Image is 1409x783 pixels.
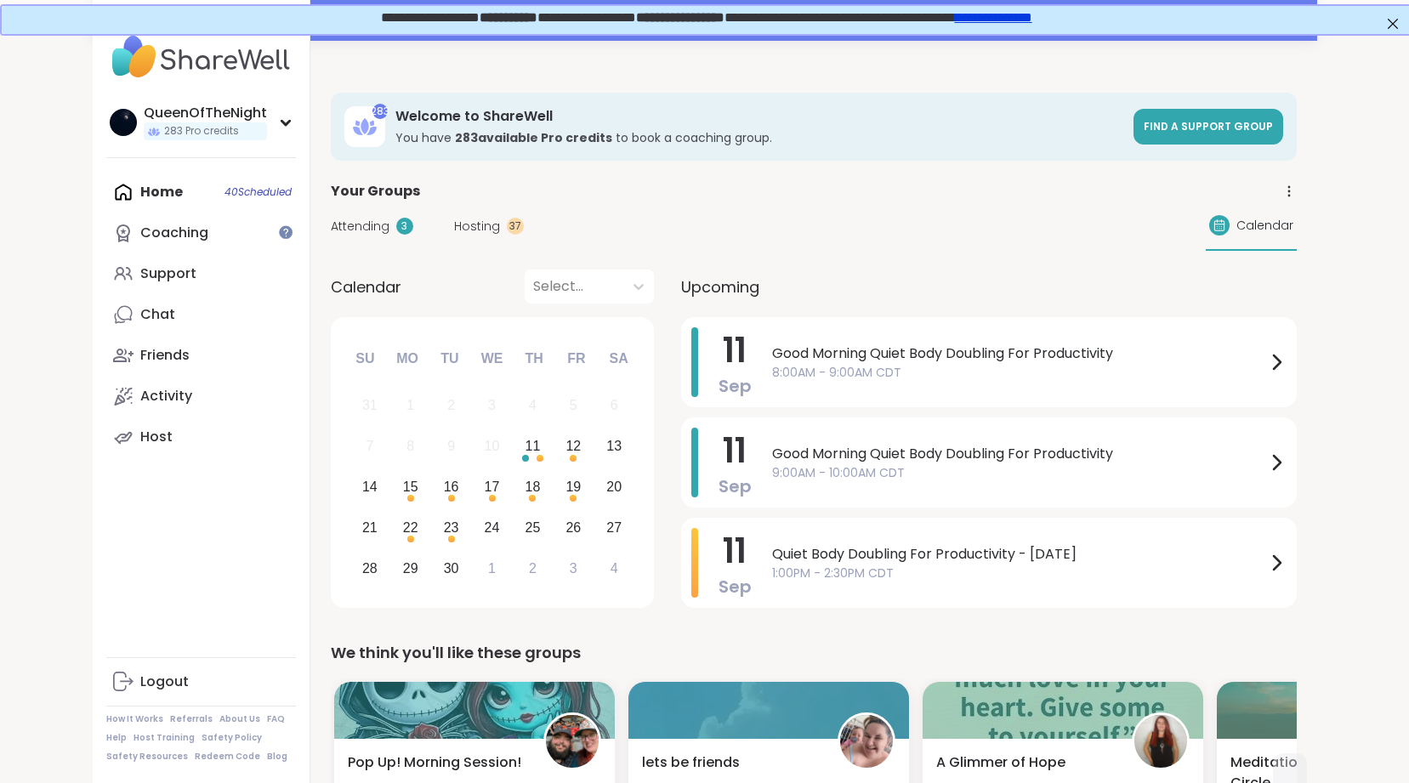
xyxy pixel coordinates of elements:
a: About Us [219,713,260,725]
div: Logout [140,672,189,691]
div: 27 [606,516,622,539]
div: 30 [444,557,459,580]
div: 283 [372,104,388,119]
img: SarahR83 [1134,715,1187,768]
img: Dom_F [546,715,599,768]
div: Choose Saturday, October 4th, 2025 [596,550,633,587]
div: 19 [565,475,581,498]
div: Support [140,264,196,283]
div: Choose Wednesday, September 24th, 2025 [474,509,510,546]
a: Safety Resources [106,751,188,763]
span: Sep [719,474,752,498]
span: Sep [719,575,752,599]
div: Coaching [140,224,208,242]
img: Shay2Olivia [840,715,893,768]
a: Safety Policy [202,732,262,744]
span: Sep [719,374,752,398]
div: 17 [485,475,500,498]
div: Choose Friday, September 12th, 2025 [555,428,592,465]
div: Tu [431,340,469,377]
div: 15 [403,475,418,498]
span: Attending [331,218,389,235]
a: Activity [106,376,296,417]
div: Th [515,340,553,377]
span: Good Morning Quiet Body Doubling For Productivity [772,343,1266,364]
div: 4 [529,394,537,417]
div: Choose Thursday, October 2nd, 2025 [514,550,551,587]
a: Chat [106,294,296,335]
img: ShareWell Nav Logo [106,27,296,87]
div: Friends [140,346,190,365]
div: QueenOfTheNight [144,104,267,122]
div: Not available Wednesday, September 3rd, 2025 [474,388,510,424]
div: Choose Thursday, September 18th, 2025 [514,469,551,506]
span: Find a support group [1144,119,1273,133]
div: 20 [606,475,622,498]
div: 26 [565,516,581,539]
div: 16 [444,475,459,498]
a: Logout [106,661,296,702]
span: Quiet Body Doubling For Productivity - [DATE] [772,544,1266,565]
div: Choose Sunday, September 14th, 2025 [352,469,389,506]
span: Hosting [454,218,500,235]
div: Choose Tuesday, September 30th, 2025 [433,550,469,587]
span: Pop Up! Morning Session! [348,752,521,773]
div: Not available Tuesday, September 9th, 2025 [433,428,469,465]
span: Calendar [1236,217,1293,235]
div: Choose Wednesday, October 1st, 2025 [474,550,510,587]
iframe: Spotlight [279,225,293,239]
div: 7 [366,434,373,457]
div: Chat [140,305,175,324]
div: Choose Sunday, September 28th, 2025 [352,550,389,587]
a: How It Works [106,713,163,725]
a: Blog [267,751,287,763]
div: 31 [362,394,378,417]
div: 11 [526,434,541,457]
div: 6 [611,394,618,417]
div: Not available Wednesday, September 10th, 2025 [474,428,510,465]
span: 283 Pro credits [164,124,239,139]
span: lets be friends [642,752,740,773]
div: Choose Saturday, September 20th, 2025 [596,469,633,506]
div: 23 [444,516,459,539]
div: 22 [403,516,418,539]
div: 2 [447,394,455,417]
div: Not available Thursday, September 4th, 2025 [514,388,551,424]
div: 14 [362,475,378,498]
span: 11 [723,427,747,474]
div: Choose Saturday, September 27th, 2025 [596,509,633,546]
span: A Glimmer of Hope [936,752,1065,773]
div: Choose Friday, September 19th, 2025 [555,469,592,506]
div: Fr [558,340,595,377]
span: Good Morning Quiet Body Doubling For Productivity [772,444,1266,464]
div: We [473,340,510,377]
span: Calendar [331,275,401,298]
div: Not available Tuesday, September 2nd, 2025 [433,388,469,424]
div: 3 [570,557,577,580]
a: Find a support group [1133,109,1283,145]
span: Your Groups [331,181,420,201]
img: QueenOfTheNight [110,109,137,136]
a: FAQ [267,713,285,725]
span: 11 [723,326,747,374]
div: Choose Friday, September 26th, 2025 [555,509,592,546]
div: 1 [406,394,414,417]
div: 37 [507,218,524,235]
span: 8:00AM - 9:00AM CDT [772,364,1266,382]
div: Choose Thursday, September 11th, 2025 [514,428,551,465]
div: 10 [485,434,500,457]
div: 8 [406,434,414,457]
div: Choose Thursday, September 25th, 2025 [514,509,551,546]
span: 9:00AM - 10:00AM CDT [772,464,1266,482]
a: Coaching [106,213,296,253]
div: 3 [396,218,413,235]
span: 11 [723,527,747,575]
div: Not available Friday, September 5th, 2025 [555,388,592,424]
a: Friends [106,335,296,376]
div: Choose Monday, September 15th, 2025 [392,469,429,506]
div: Not available Saturday, September 6th, 2025 [596,388,633,424]
a: Support [106,253,296,294]
h3: Welcome to ShareWell [395,107,1123,126]
div: 28 [362,557,378,580]
div: Choose Tuesday, September 23rd, 2025 [433,509,469,546]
